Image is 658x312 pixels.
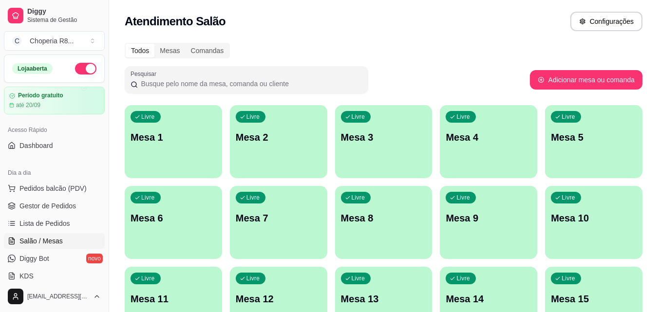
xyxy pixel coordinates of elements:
a: Período gratuitoaté 20/09 [4,87,105,114]
p: Livre [352,194,365,202]
span: Diggy Bot [19,254,49,263]
article: até 20/09 [16,101,40,109]
article: Período gratuito [18,92,63,99]
a: KDS [4,268,105,284]
p: Livre [456,194,470,202]
div: Loja aberta [12,63,53,74]
p: Mesa 15 [551,292,637,306]
span: Diggy [27,7,101,16]
span: Dashboard [19,141,53,150]
p: Livre [352,275,365,282]
a: Salão / Mesas [4,233,105,249]
span: Salão / Mesas [19,236,63,246]
button: LivreMesa 1 [125,105,222,178]
button: LivreMesa 3 [335,105,432,178]
p: Livre [141,113,155,121]
button: LivreMesa 7 [230,186,327,259]
button: LivreMesa 2 [230,105,327,178]
p: Mesa 10 [551,211,637,225]
button: LivreMesa 9 [440,186,537,259]
p: Livre [562,113,575,121]
p: Livre [352,113,365,121]
button: Select a team [4,31,105,51]
a: DiggySistema de Gestão [4,4,105,27]
p: Mesa 13 [341,292,427,306]
input: Pesquisar [138,79,362,89]
p: Livre [141,275,155,282]
div: Todos [126,44,154,57]
p: Mesa 9 [446,211,531,225]
p: Livre [456,275,470,282]
p: Mesa 6 [131,211,216,225]
div: Comandas [186,44,229,57]
a: Lista de Pedidos [4,216,105,231]
p: Mesa 5 [551,130,637,144]
button: LivreMesa 6 [125,186,222,259]
span: Lista de Pedidos [19,219,70,228]
p: Mesa 14 [446,292,531,306]
button: Adicionar mesa ou comanda [530,70,642,90]
p: Livre [456,113,470,121]
p: Livre [246,113,260,121]
p: Mesa 4 [446,130,531,144]
p: Mesa 2 [236,130,321,144]
a: Dashboard [4,138,105,153]
button: LivreMesa 5 [545,105,642,178]
p: Mesa 7 [236,211,321,225]
button: LivreMesa 4 [440,105,537,178]
h2: Atendimento Salão [125,14,226,29]
button: Alterar Status [75,63,96,74]
p: Mesa 11 [131,292,216,306]
span: Gestor de Pedidos [19,201,76,211]
span: Pedidos balcão (PDV) [19,184,87,193]
p: Livre [562,275,575,282]
a: Gestor de Pedidos [4,198,105,214]
div: Dia a dia [4,165,105,181]
p: Livre [562,194,575,202]
label: Pesquisar [131,70,160,78]
span: C [12,36,22,46]
span: [EMAIL_ADDRESS][DOMAIN_NAME] [27,293,89,300]
p: Mesa 12 [236,292,321,306]
button: LivreMesa 8 [335,186,432,259]
span: Sistema de Gestão [27,16,101,24]
p: Livre [246,275,260,282]
a: Diggy Botnovo [4,251,105,266]
p: Livre [246,194,260,202]
div: Mesas [154,44,185,57]
button: Configurações [570,12,642,31]
button: LivreMesa 10 [545,186,642,259]
button: Pedidos balcão (PDV) [4,181,105,196]
p: Mesa 3 [341,130,427,144]
span: KDS [19,271,34,281]
div: Choperia R8 ... [30,36,74,46]
p: Mesa 8 [341,211,427,225]
div: Acesso Rápido [4,122,105,138]
p: Mesa 1 [131,130,216,144]
button: [EMAIL_ADDRESS][DOMAIN_NAME] [4,285,105,308]
p: Livre [141,194,155,202]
